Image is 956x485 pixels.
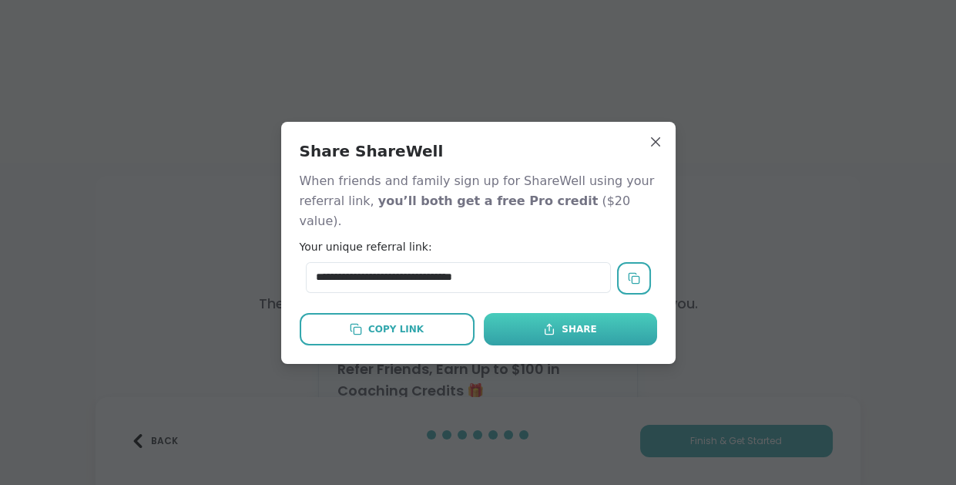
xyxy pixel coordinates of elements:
[300,241,432,253] label: Your unique referral link:
[484,313,657,345] button: Share
[350,322,424,336] div: Copy Link
[300,171,657,231] p: When friends and family sign up for ShareWell using your referral link, ($20 value).
[300,313,475,345] button: Copy Link
[378,194,599,208] span: you’ll both get a free Pro credit
[543,322,596,336] div: Share
[300,140,657,162] h2: Share ShareWell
